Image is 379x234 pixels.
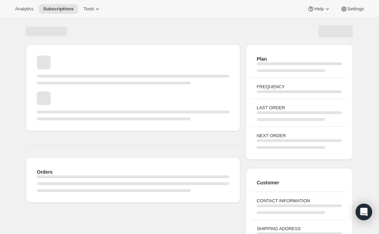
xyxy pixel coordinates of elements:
[336,4,368,14] button: Settings
[257,179,342,186] h2: Customer
[79,4,105,14] button: Tools
[257,83,342,90] h3: FREQUENCY
[37,169,229,175] h2: Orders
[257,104,342,111] h3: LAST ORDER
[257,55,342,62] h2: Plan
[347,6,364,12] span: Settings
[303,4,335,14] button: Help
[314,6,324,12] span: Help
[257,132,342,139] h3: NEXT ORDER
[257,225,342,232] h3: SHIPPING ADDRESS
[43,6,74,12] span: Subscriptions
[356,204,372,220] div: Open Intercom Messenger
[257,197,342,204] h3: CONTACT INFORMATION
[11,4,38,14] button: Analytics
[15,6,33,12] span: Analytics
[39,4,78,14] button: Subscriptions
[83,6,94,12] span: Tools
